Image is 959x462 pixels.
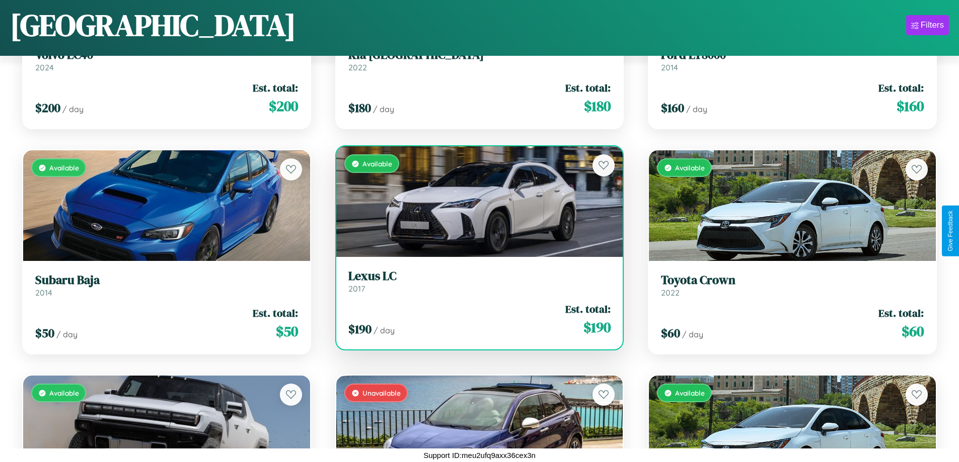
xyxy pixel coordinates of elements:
span: 2022 [661,288,680,298]
span: 2014 [35,288,52,298]
a: Subaru Baja2014 [35,273,298,298]
span: $ 180 [348,100,371,116]
span: $ 50 [35,325,54,341]
button: Filters [906,15,949,35]
span: Available [362,159,392,168]
span: Est. total: [253,80,298,95]
span: Est. total: [565,302,611,316]
span: / day [62,104,84,114]
span: Est. total: [565,80,611,95]
span: 2022 [348,62,367,72]
span: 2024 [35,62,54,72]
h3: Subaru Baja [35,273,298,288]
span: $ 60 [902,321,924,341]
a: Ford LT80002014 [661,48,924,72]
div: Give Feedback [947,211,954,251]
a: Volvo EC402024 [35,48,298,72]
h3: Lexus LC [348,269,611,284]
a: Toyota Crown2022 [661,273,924,298]
span: $ 60 [661,325,680,341]
span: / day [373,104,394,114]
span: $ 190 [583,317,611,337]
span: 2017 [348,284,365,294]
h1: [GEOGRAPHIC_DATA] [10,5,296,46]
span: $ 160 [897,96,924,116]
a: Kia [GEOGRAPHIC_DATA]2022 [348,48,611,72]
span: Est. total: [878,80,924,95]
span: / day [374,325,395,335]
h3: Kia [GEOGRAPHIC_DATA] [348,48,611,62]
span: $ 200 [269,96,298,116]
span: $ 200 [35,100,60,116]
span: Est. total: [878,306,924,320]
span: Available [49,389,79,397]
span: $ 160 [661,100,684,116]
span: Available [49,163,79,172]
div: Filters [921,20,944,30]
span: Est. total: [253,306,298,320]
span: Available [675,389,705,397]
span: 2014 [661,62,678,72]
p: Support ID: meu2ufq9axx36cex3n [423,448,536,462]
span: Unavailable [362,389,401,397]
span: / day [56,329,78,339]
span: / day [682,329,703,339]
span: $ 190 [348,321,372,337]
span: $ 50 [276,321,298,341]
span: / day [686,104,707,114]
span: Available [675,163,705,172]
span: $ 180 [584,96,611,116]
h3: Toyota Crown [661,273,924,288]
a: Lexus LC2017 [348,269,611,294]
